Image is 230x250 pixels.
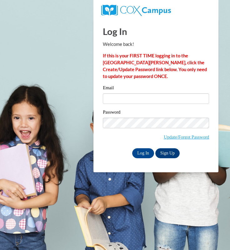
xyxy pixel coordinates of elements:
a: Update/Forgot Password [164,135,209,140]
p: Welcome back! [103,41,209,48]
strong: If this is your FIRST TIME logging in to the [GEOGRAPHIC_DATA][PERSON_NAME], click the Create/Upd... [103,53,207,79]
label: Password [103,110,209,116]
a: Sign Up [155,148,180,158]
img: COX Campus [101,5,171,16]
input: Log In [132,148,154,158]
label: Email [103,86,209,92]
h1: Log In [103,25,209,38]
a: COX Campus [101,7,171,12]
